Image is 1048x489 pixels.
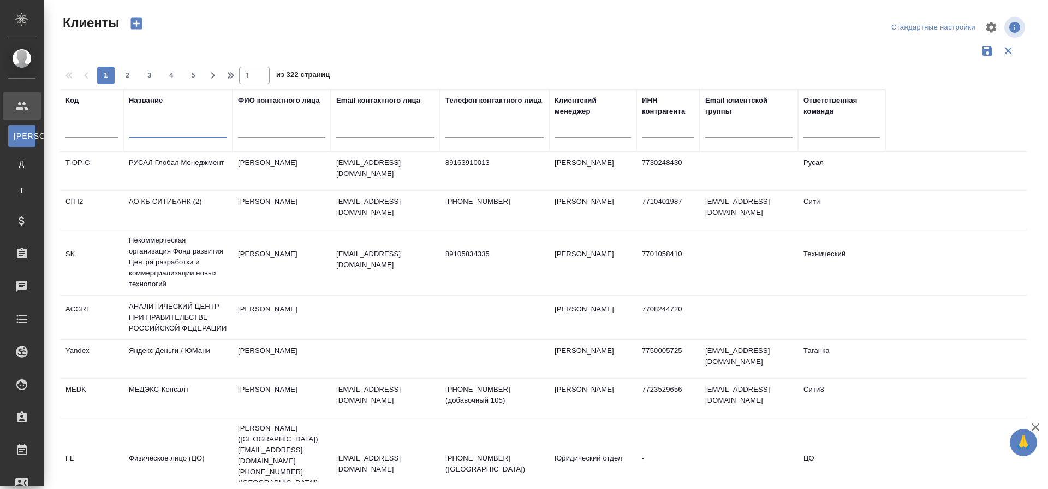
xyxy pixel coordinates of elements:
td: [PERSON_NAME] [233,340,331,378]
div: ФИО контактного лица [238,95,320,106]
button: 3 [141,67,158,84]
td: РУСАЛ Глобал Менеджмент [123,152,233,190]
td: 7708244720 [636,298,700,337]
a: Т [8,180,35,202]
td: [PERSON_NAME] [233,298,331,337]
p: 89105834335 [445,249,544,260]
span: 2 [119,70,136,81]
td: АНАЛИТИЧЕСКИЙ ЦЕНТР ПРИ ПРАВИТЕЛЬСТВЕ РОССИЙСКОЙ ФЕДЕРАЦИИ [123,296,233,339]
td: ЦО [798,447,885,486]
td: Технический [798,243,885,281]
div: ИНН контрагента [642,95,694,117]
td: [PERSON_NAME] [549,379,636,417]
p: [EMAIL_ADDRESS][DOMAIN_NAME] [336,196,434,218]
td: ACGRF [60,298,123,337]
span: 4 [163,70,180,81]
span: 🙏 [1014,431,1033,454]
td: MEDK [60,379,123,417]
div: Название [129,95,163,106]
p: [PHONE_NUMBER] (добавочный 105) [445,384,544,406]
td: Некоммерческая организация Фонд развития Центра разработки и коммерциализации новых технологий [123,229,233,295]
td: SK [60,243,123,281]
div: Email клиентской группы [705,95,793,117]
td: T-OP-C [60,152,123,190]
button: 5 [184,67,202,84]
td: Сити [798,191,885,229]
td: [PERSON_NAME] [549,298,636,337]
td: Русал [798,152,885,190]
p: 89163910013 [445,157,544,168]
button: Сбросить фильтры [998,40,1019,61]
button: 🙏 [1010,429,1037,456]
td: Юридический отдел [549,447,636,486]
td: [PERSON_NAME] [233,191,331,229]
td: Яндекс Деньги / ЮМани [123,340,233,378]
button: Создать [123,14,150,33]
p: [EMAIL_ADDRESS][DOMAIN_NAME] [336,157,434,179]
td: 7723529656 [636,379,700,417]
td: 7701058410 [636,243,700,281]
td: Таганка [798,340,885,378]
button: 4 [163,67,180,84]
td: АО КБ СИТИБАНК (2) [123,191,233,229]
td: [EMAIL_ADDRESS][DOMAIN_NAME] [700,340,798,378]
td: CITI2 [60,191,123,229]
button: Сохранить фильтры [977,40,998,61]
td: [PERSON_NAME] [233,243,331,281]
td: Yandex [60,340,123,378]
p: [EMAIL_ADDRESS][DOMAIN_NAME] [336,453,434,475]
td: 7730248430 [636,152,700,190]
a: Д [8,152,35,174]
span: Д [14,158,30,169]
div: Ответственная команда [803,95,880,117]
span: Настроить таблицу [978,14,1004,40]
div: split button [889,19,978,36]
td: [EMAIL_ADDRESS][DOMAIN_NAME] [700,379,798,417]
td: [PERSON_NAME] [233,379,331,417]
span: 3 [141,70,158,81]
span: 5 [184,70,202,81]
td: 7750005725 [636,340,700,378]
p: [EMAIL_ADDRESS][DOMAIN_NAME] [336,249,434,270]
span: Клиенты [60,14,119,32]
a: [PERSON_NAME] [8,125,35,147]
td: [PERSON_NAME] [549,152,636,190]
td: [PERSON_NAME] [549,191,636,229]
div: Клиентский менеджер [555,95,631,117]
td: Сити3 [798,379,885,417]
td: FL [60,447,123,486]
p: [PHONE_NUMBER] [445,196,544,207]
span: из 322 страниц [276,68,330,84]
p: [EMAIL_ADDRESS][DOMAIN_NAME] [336,384,434,406]
td: [EMAIL_ADDRESS][DOMAIN_NAME] [700,191,798,229]
span: [PERSON_NAME] [14,131,30,142]
div: Код [65,95,79,106]
span: Посмотреть информацию [1004,17,1027,38]
td: - [636,447,700,486]
td: Физическое лицо (ЦО) [123,447,233,486]
span: Т [14,185,30,196]
td: [PERSON_NAME] [233,152,331,190]
div: Телефон контактного лица [445,95,542,106]
button: 2 [119,67,136,84]
td: [PERSON_NAME] [549,243,636,281]
p: [PHONE_NUMBER] ([GEOGRAPHIC_DATA]) [445,453,544,475]
div: Email контактного лица [336,95,420,106]
td: [PERSON_NAME] [549,340,636,378]
td: МЕДЭКС-Консалт [123,379,233,417]
td: 7710401987 [636,191,700,229]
